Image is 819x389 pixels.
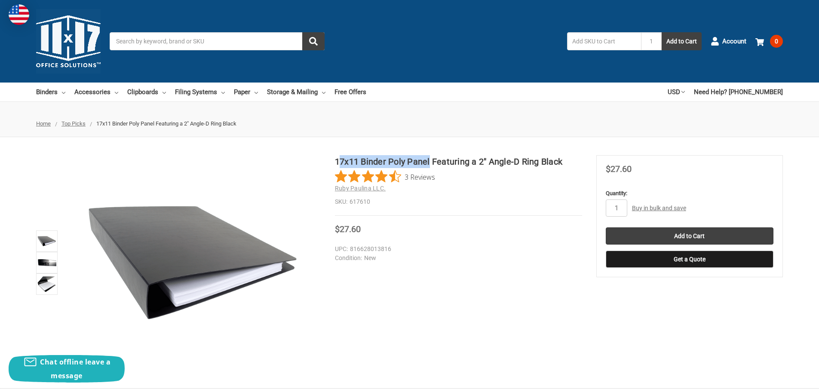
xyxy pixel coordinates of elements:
[335,197,347,206] dt: SKU:
[36,83,65,101] a: Binders
[96,120,236,127] span: 17x11 Binder Poly Panel Featuring a 2" Angle-D Ring Black
[606,189,773,198] label: Quantity:
[632,205,686,211] a: Buy in bulk and save
[36,9,101,74] img: 11x17.com
[85,155,300,370] img: 17x11 Binder Poly Panel Featuring a 2" Angle-D Ring Black
[335,245,348,254] dt: UPC:
[606,164,632,174] span: $27.60
[334,83,366,101] a: Free Offers
[110,32,325,50] input: Search by keyword, brand or SKU
[335,224,361,234] span: $27.60
[74,83,118,101] a: Accessories
[36,120,51,127] a: Home
[694,83,783,101] a: Need Help? [PHONE_NUMBER]
[770,35,783,48] span: 0
[267,83,325,101] a: Storage & Mailing
[9,355,125,383] button: Chat offline leave a message
[662,32,702,50] button: Add to Cart
[405,170,435,183] span: 3 Reviews
[335,254,578,263] dd: New
[335,185,386,192] a: Ruby Paulina LLC.
[234,83,258,101] a: Paper
[335,254,362,263] dt: Condition:
[668,83,685,101] a: USD
[606,251,773,268] button: Get a Quote
[61,120,86,127] a: Top Picks
[567,32,641,50] input: Add SKU to Cart
[711,30,746,52] a: Account
[722,37,746,46] span: Account
[175,83,225,101] a: Filing Systems
[37,275,56,294] img: 17”x11” Poly Binders (617610)
[335,245,578,254] dd: 816628013816
[40,357,110,380] span: Chat offline leave a message
[37,253,56,272] img: 17x11 Binder Poly Panel Featuring a 2" Angle-D Ring Black
[9,4,29,25] img: duty and tax information for United States
[606,227,773,245] input: Add to Cart
[127,83,166,101] a: Clipboards
[335,197,582,206] dd: 617610
[335,155,582,168] h1: 17x11 Binder Poly Panel Featuring a 2" Angle-D Ring Black
[335,170,435,183] button: Rated 4.3 out of 5 stars from 3 reviews. Jump to reviews.
[755,30,783,52] a: 0
[37,232,56,251] img: 17x11 Binder Poly Panel Featuring a 2" Angle-D Ring Black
